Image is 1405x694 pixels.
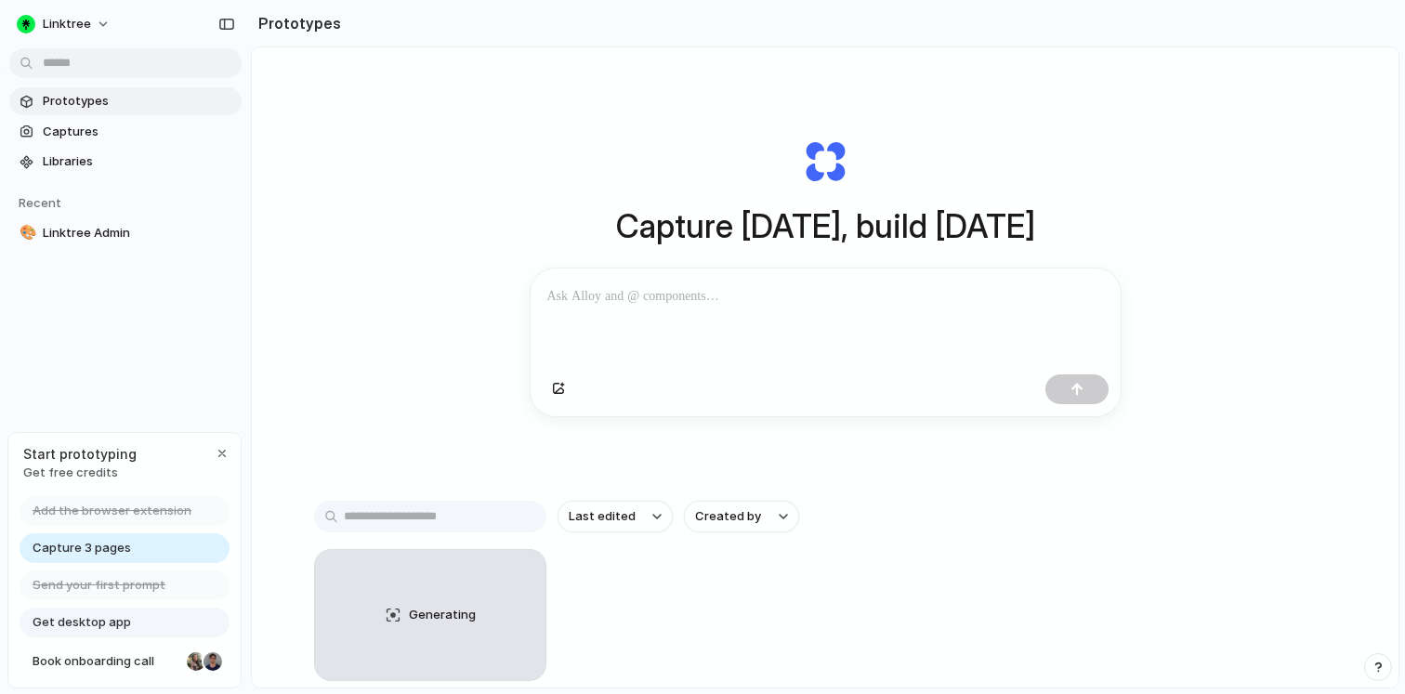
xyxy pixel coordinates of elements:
[558,501,673,532] button: Last edited
[43,15,91,33] span: Linktree
[409,606,476,624] span: Generating
[684,501,799,532] button: Created by
[202,650,224,673] div: Christian Iacullo
[616,202,1035,251] h1: Capture [DATE], build [DATE]
[251,12,341,34] h2: Prototypes
[185,650,207,673] div: Nicole Kubica
[695,507,761,526] span: Created by
[9,9,120,39] button: Linktree
[569,507,636,526] span: Last edited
